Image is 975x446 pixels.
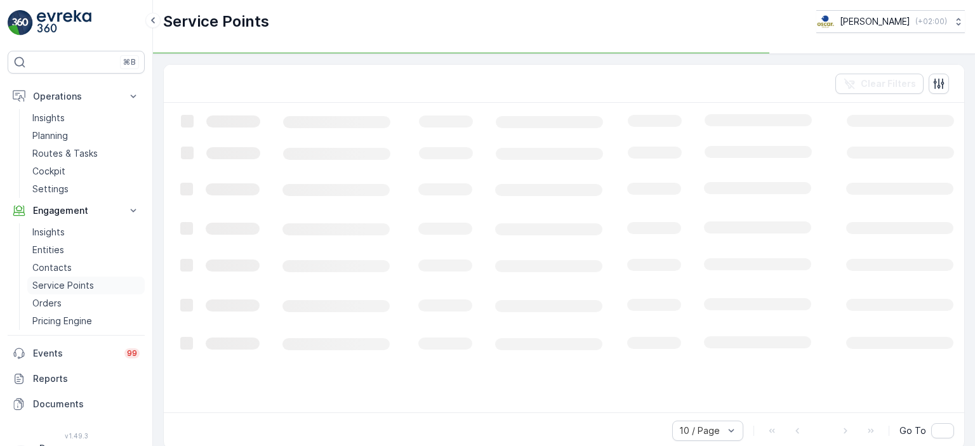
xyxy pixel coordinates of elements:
[27,277,145,294] a: Service Points
[915,16,947,27] p: ( +02:00 )
[32,244,64,256] p: Entities
[8,366,145,391] a: Reports
[861,77,916,90] p: Clear Filters
[899,424,926,437] span: Go To
[32,183,69,195] p: Settings
[33,90,119,103] p: Operations
[32,261,72,274] p: Contacts
[27,223,145,241] a: Insights
[33,347,117,360] p: Events
[816,10,965,33] button: [PERSON_NAME](+02:00)
[27,180,145,198] a: Settings
[27,109,145,127] a: Insights
[27,312,145,330] a: Pricing Engine
[32,165,65,178] p: Cockpit
[32,279,94,292] p: Service Points
[32,129,68,142] p: Planning
[27,294,145,312] a: Orders
[163,11,269,32] p: Service Points
[27,127,145,145] a: Planning
[32,315,92,327] p: Pricing Engine
[27,241,145,259] a: Entities
[33,398,140,410] p: Documents
[32,226,65,239] p: Insights
[27,145,145,162] a: Routes & Tasks
[8,391,145,417] a: Documents
[27,162,145,180] a: Cockpit
[32,147,98,160] p: Routes & Tasks
[37,10,91,36] img: logo_light-DOdMpM7g.png
[33,204,119,217] p: Engagement
[8,432,145,440] span: v 1.49.3
[835,74,924,94] button: Clear Filters
[8,84,145,109] button: Operations
[816,15,835,29] img: basis-logo_rgb2x.png
[32,112,65,124] p: Insights
[127,348,137,358] p: 99
[8,341,145,366] a: Events99
[123,57,136,67] p: ⌘B
[8,198,145,223] button: Engagement
[840,15,910,28] p: [PERSON_NAME]
[32,297,62,310] p: Orders
[8,10,33,36] img: logo
[33,372,140,385] p: Reports
[27,259,145,277] a: Contacts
